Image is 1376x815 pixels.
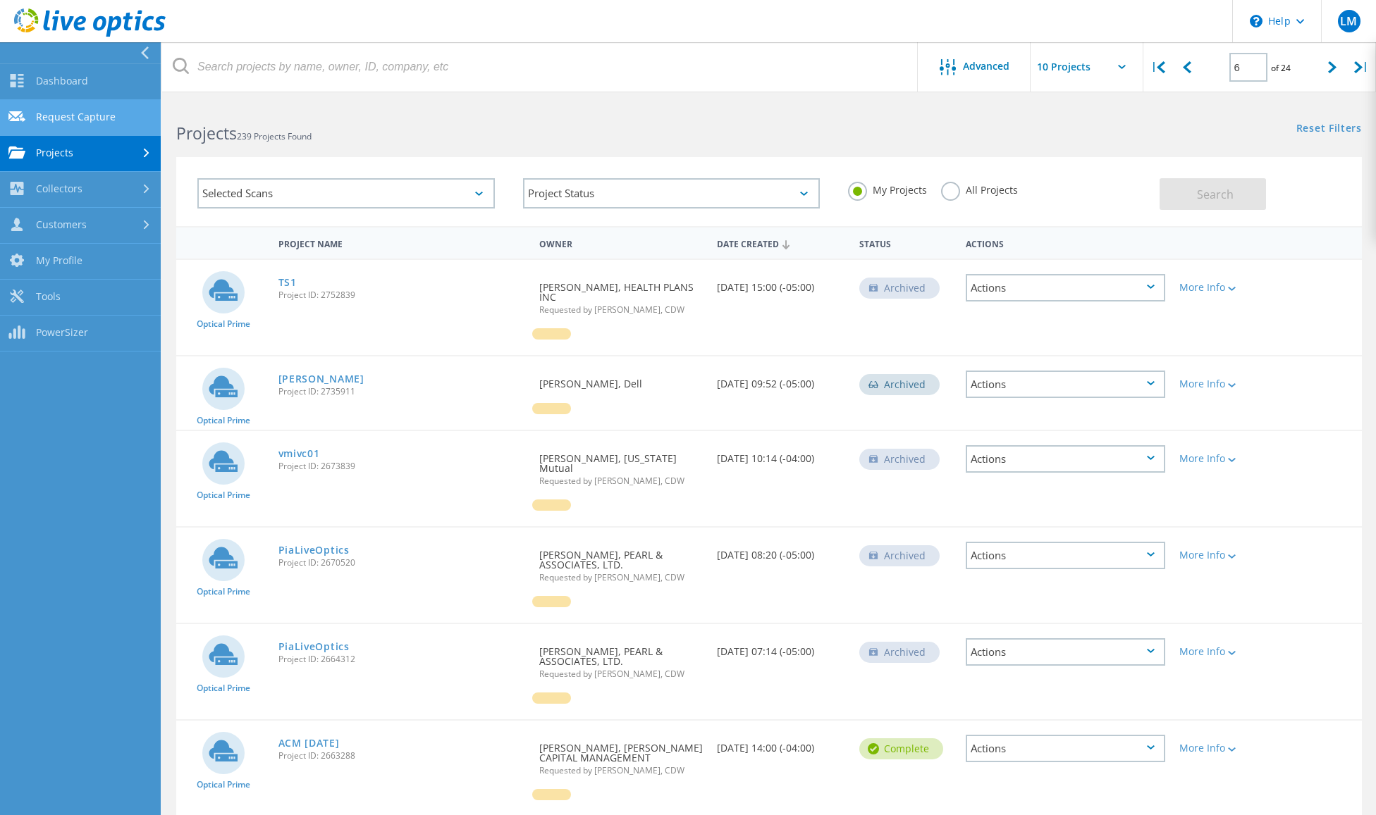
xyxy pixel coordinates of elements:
div: More Info [1179,379,1260,389]
div: Actions [959,230,1172,256]
span: of 24 [1271,62,1291,74]
div: Actions [966,274,1165,301]
span: Requested by [PERSON_NAME], CDW [539,573,703,582]
div: Archived [859,642,940,663]
div: [DATE] 09:52 (-05:00) [710,356,852,403]
div: [PERSON_NAME], Dell [532,356,710,403]
div: [DATE] 15:00 (-05:00) [710,260,852,306]
div: Project Status [523,178,821,209]
div: [DATE] 14:00 (-04:00) [710,721,852,767]
div: Actions [966,638,1165,666]
a: Reset Filters [1296,123,1362,135]
div: Actions [966,735,1165,762]
svg: \n [1250,15,1263,27]
div: [PERSON_NAME], [PERSON_NAME] CAPITAL MANAGEMENT [532,721,710,789]
div: [PERSON_NAME], [US_STATE] Mutual [532,431,710,499]
span: Requested by [PERSON_NAME], CDW [539,306,703,314]
div: [DATE] 10:14 (-04:00) [710,431,852,478]
b: Projects [176,122,237,144]
label: All Projects [941,182,1018,195]
a: TS1 [278,278,297,287]
div: Owner [532,230,710,256]
input: Search projects by name, owner, ID, company, etc [162,42,919,92]
span: Search [1197,187,1234,202]
span: 239 Projects Found [237,130,312,142]
span: Project ID: 2735911 [278,387,525,396]
span: Optical Prime [197,320,250,328]
span: Optical Prime [197,780,250,789]
span: Optical Prime [197,491,250,499]
div: [DATE] 07:14 (-05:00) [710,624,852,671]
div: Status [852,230,959,256]
div: Archived [859,449,940,470]
span: Requested by [PERSON_NAME], CDW [539,670,703,678]
div: More Info [1179,282,1260,292]
a: Live Optics Dashboard [14,30,166,39]
div: More Info [1179,647,1260,657]
div: More Info [1179,550,1260,560]
div: Date Created [710,230,852,256]
div: Selected Scans [197,178,495,209]
div: Complete [859,738,943,759]
span: Optical Prime [197,416,250,425]
span: Project ID: 2673839 [278,462,525,471]
a: ACM [DATE] [278,738,340,748]
span: Requested by [PERSON_NAME], CDW [539,766,703,775]
div: [PERSON_NAME], HEALTH PLANS INC [532,260,710,328]
a: vmivc01 [278,449,320,459]
button: Search [1160,178,1266,210]
label: My Projects [848,182,927,195]
span: Optical Prime [197,684,250,692]
a: PiaLiveOptics [278,545,350,555]
span: Project ID: 2663288 [278,752,525,760]
span: Project ID: 2752839 [278,291,525,299]
div: Actions [966,371,1165,398]
div: Project Name [271,230,532,256]
div: [PERSON_NAME], PEARL & ASSOCIATES, LTD. [532,624,710,692]
div: Archived [859,545,940,566]
span: Advanced [963,61,1009,71]
span: Project ID: 2664312 [278,655,525,664]
span: Requested by [PERSON_NAME], CDW [539,477,703,485]
div: | [1143,42,1172,92]
span: LM [1340,15,1357,27]
div: Archived [859,374,940,395]
div: [PERSON_NAME], PEARL & ASSOCIATES, LTD. [532,528,710,596]
div: More Info [1179,743,1260,753]
a: [PERSON_NAME] [278,374,364,384]
div: | [1347,42,1376,92]
div: Actions [966,542,1165,569]
div: [DATE] 08:20 (-05:00) [710,528,852,574]
a: PiaLiveOptics [278,642,350,652]
div: Actions [966,445,1165,473]
div: More Info [1179,454,1260,464]
span: Optical Prime [197,587,250,596]
span: Project ID: 2670520 [278,559,525,567]
div: Archived [859,278,940,299]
